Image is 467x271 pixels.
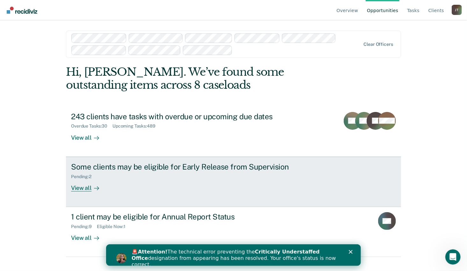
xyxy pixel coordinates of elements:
[71,174,97,179] div: Pending : 2
[106,244,361,266] iframe: Intercom live chat banner
[445,249,461,265] iframe: Intercom live chat
[7,7,37,14] img: Recidiviz
[71,129,107,141] div: View all
[71,162,295,171] div: Some clients may be eligible for Early Release from Supervision
[112,123,161,129] div: Upcoming Tasks : 489
[452,5,462,15] button: Profile dropdown button
[71,229,107,242] div: View all
[66,66,334,92] div: Hi, [PERSON_NAME]. We’ve found some outstanding items across 8 caseloads
[71,224,97,229] div: Pending : 9
[71,212,295,221] div: 1 client may be eligible for Annual Report Status
[452,5,462,15] div: J T
[243,6,249,10] div: Close
[71,123,112,129] div: Overdue Tasks : 30
[25,4,214,17] b: Critically Understaffed Office
[97,224,131,229] div: Eligible Now : 1
[66,157,401,207] a: Some clients may be eligible for Early Release from SupervisionPending:2View all
[25,4,234,24] div: 🚨 The technical error preventing the designation from appearing has been resolved. Your office's ...
[66,207,401,257] a: 1 client may be eligible for Annual Report StatusPending:9Eligible Now:1View all
[66,107,401,157] a: 243 clients have tasks with overdue or upcoming due datesOverdue Tasks:30Upcoming Tasks:489View all
[71,179,107,191] div: View all
[71,112,295,121] div: 243 clients have tasks with overdue or upcoming due dates
[32,4,61,10] b: Attention!
[364,42,393,47] div: Clear officers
